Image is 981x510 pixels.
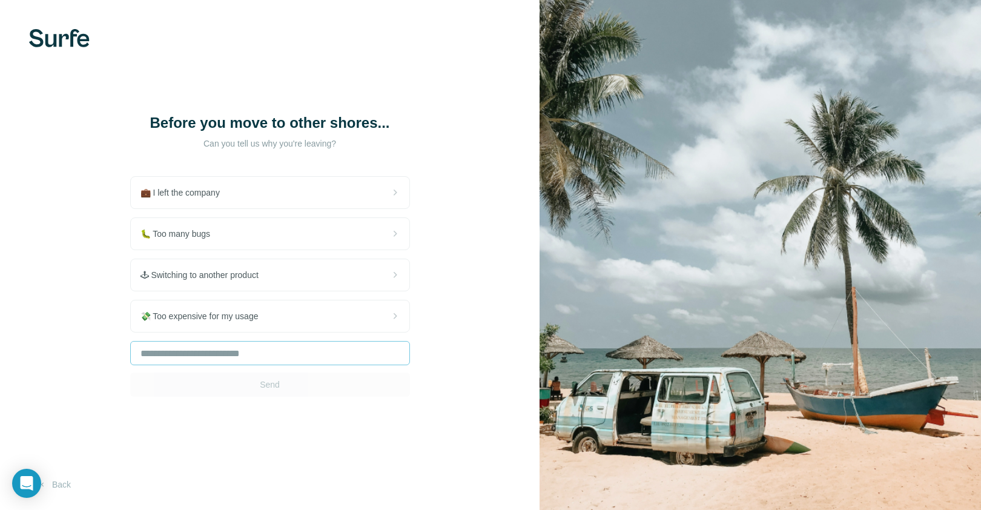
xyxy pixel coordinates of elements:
[140,228,220,240] span: 🐛 Too many bugs
[140,269,268,281] span: 🕹 Switching to another product
[29,29,90,47] img: Surfe's logo
[149,137,391,150] p: Can you tell us why you're leaving?
[29,474,79,495] button: Back
[140,310,268,322] span: 💸 Too expensive for my usage
[149,113,391,133] h1: Before you move to other shores...
[140,187,230,199] span: 💼 I left the company
[12,469,41,498] div: Open Intercom Messenger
